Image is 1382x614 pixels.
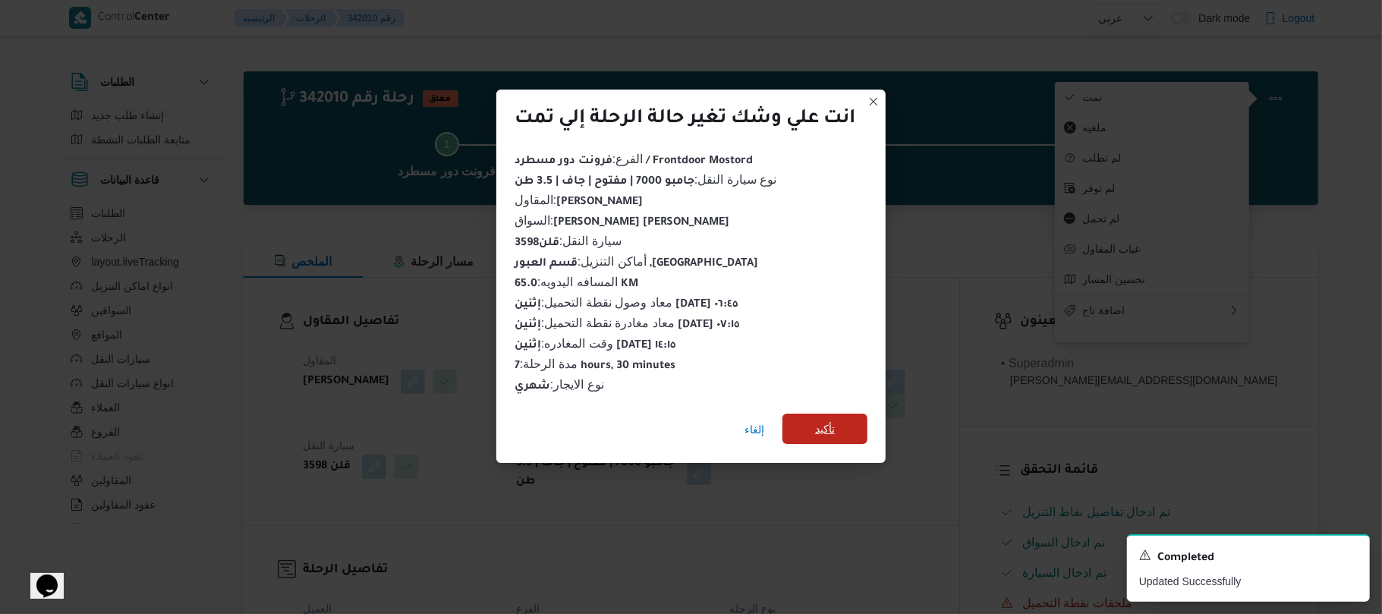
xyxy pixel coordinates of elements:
b: قسم العبور ,[GEOGRAPHIC_DATA] [515,258,758,270]
b: جامبو 7000 | مفتوح | جاف | 3.5 طن [515,176,694,188]
span: المقاول : [515,194,643,206]
b: قلن3598 [515,238,559,250]
div: Notification [1139,548,1358,568]
span: سيارة النقل : [515,235,622,247]
b: 7 hours, 30 minutes [515,361,675,373]
b: إثنين [DATE] ٠٦:٤٥ [515,299,738,311]
b: إثنين [DATE] ٠٧:١٥ [515,320,739,332]
b: [PERSON_NAME] [PERSON_NAME] [553,217,729,229]
div: انت علي وشك تغير حالة الرحلة إلي تمت [515,108,855,132]
span: وقت المغادره : [515,337,675,350]
b: إثنين [DATE] ١٤:١٥ [515,340,675,352]
span: معاد وصول نقطة التحميل : [515,296,738,309]
span: أماكن التنزيل : [515,255,758,268]
span: الفرع : [515,153,753,165]
span: المسافه اليدويه : [515,276,638,288]
span: السواق : [515,214,729,227]
b: شهري [515,381,550,393]
button: Closes this modal window [864,93,883,111]
span: مدة الرحلة : [515,357,675,370]
b: [PERSON_NAME] [556,197,643,209]
span: معاد مغادرة نقطة التحميل : [515,316,739,329]
p: Updated Successfully [1139,574,1358,590]
span: Completed [1157,549,1214,568]
span: إلغاء [745,420,764,439]
button: إلغاء [738,414,770,445]
button: تأكيد [782,414,867,444]
span: نوع سيارة النقل : [515,173,776,186]
span: تأكيد [815,420,835,438]
span: نوع الايجار : [515,378,604,391]
iframe: chat widget [15,553,64,599]
b: 65.0 KM [515,279,638,291]
b: فرونت دور مسطرد / Frontdoor Mostord [515,156,753,168]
